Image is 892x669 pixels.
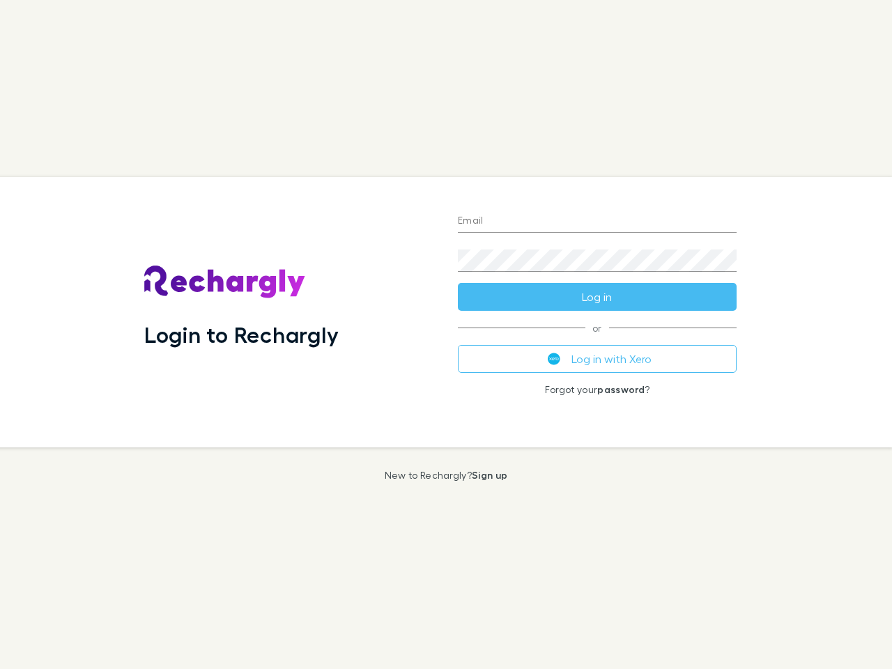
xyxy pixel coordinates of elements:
button: Log in [458,283,737,311]
p: Forgot your ? [458,384,737,395]
img: Rechargly's Logo [144,266,306,299]
p: New to Rechargly? [385,470,508,481]
a: password [597,383,645,395]
button: Log in with Xero [458,345,737,373]
h1: Login to Rechargly [144,321,339,348]
a: Sign up [472,469,507,481]
img: Xero's logo [548,353,560,365]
